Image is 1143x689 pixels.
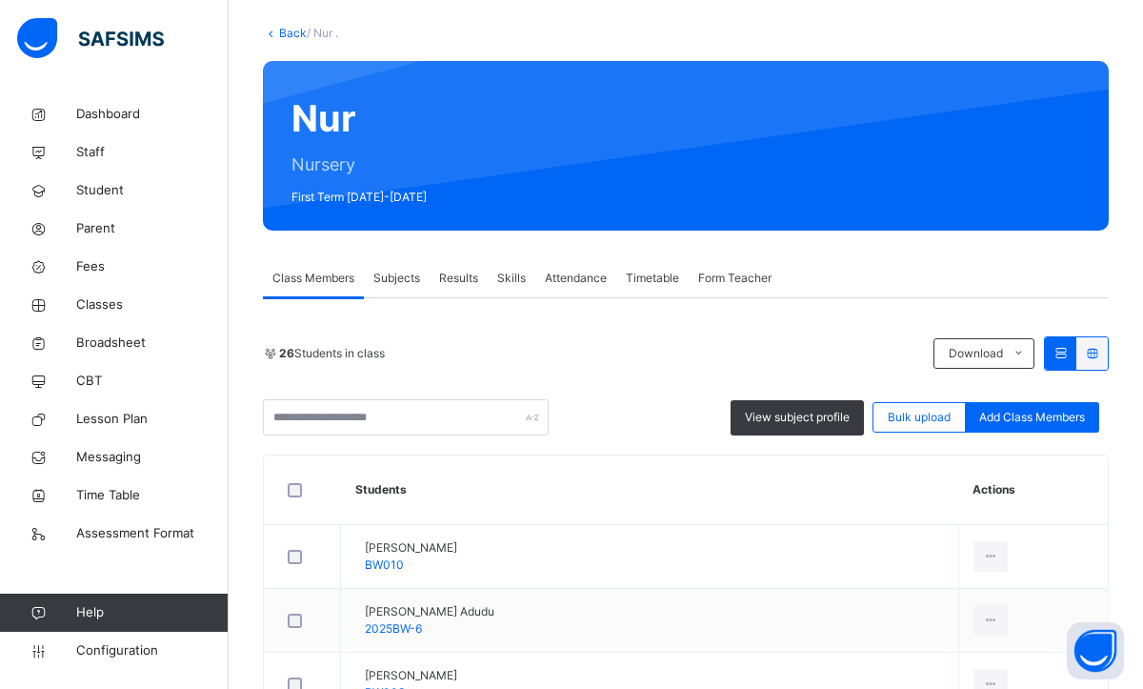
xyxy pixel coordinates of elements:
[76,603,228,622] span: Help
[76,257,229,276] span: Fees
[279,345,385,362] span: Students in class
[76,410,229,429] span: Lesson Plan
[76,486,229,505] span: Time Table
[745,409,850,426] span: View subject profile
[76,448,229,467] span: Messaging
[979,409,1085,426] span: Add Class Members
[545,270,607,287] span: Attendance
[76,181,229,200] span: Student
[76,295,229,314] span: Classes
[76,143,229,162] span: Staff
[76,334,229,353] span: Broadsheet
[958,456,1108,525] th: Actions
[439,270,478,287] span: Results
[341,456,959,525] th: Students
[698,270,772,287] span: Form Teacher
[365,667,457,684] span: [PERSON_NAME]
[365,621,422,636] span: 2025BW-6
[76,372,229,391] span: CBT
[76,641,228,660] span: Configuration
[76,219,229,238] span: Parent
[307,26,338,40] span: / Nur .
[888,409,951,426] span: Bulk upload
[497,270,526,287] span: Skills
[626,270,679,287] span: Timetable
[365,539,457,557] span: [PERSON_NAME]
[365,557,404,572] span: BW010
[272,270,354,287] span: Class Members
[1067,622,1124,679] button: Open asap
[279,26,307,40] a: Back
[291,189,427,206] span: First Term [DATE]-[DATE]
[373,270,420,287] span: Subjects
[17,18,164,58] img: safsims
[949,345,1003,362] span: Download
[279,346,294,360] b: 26
[76,524,229,543] span: Assessment Format
[76,105,229,124] span: Dashboard
[365,603,494,620] span: [PERSON_NAME] Adudu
